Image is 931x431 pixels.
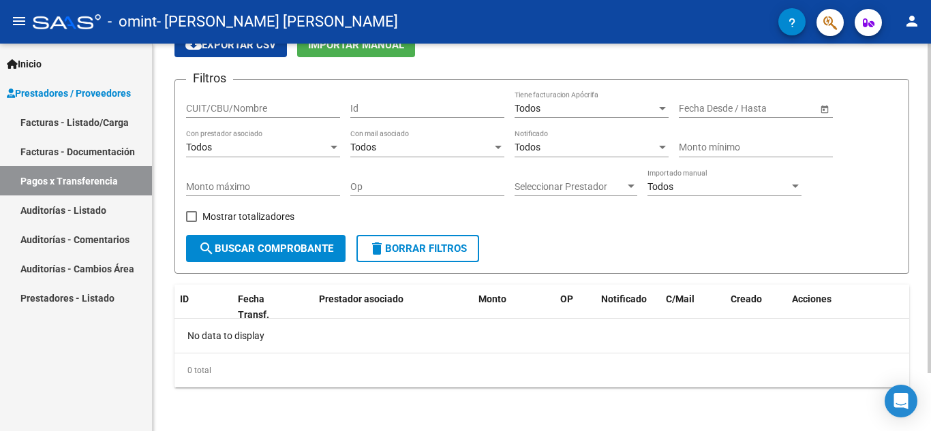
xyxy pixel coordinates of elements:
[174,32,287,57] button: Exportar CSV
[174,285,232,330] datatable-header-cell: ID
[308,39,404,51] span: Importar Manual
[180,293,189,304] span: ID
[904,13,920,29] mat-icon: person
[186,142,212,153] span: Todos
[185,36,202,52] mat-icon: cloud_download
[679,103,729,114] input: Fecha inicio
[478,293,506,304] span: Monto
[369,240,385,257] mat-icon: delete
[157,7,398,37] span: - [PERSON_NAME] [PERSON_NAME]
[725,285,787,330] datatable-header-cell: Creado
[314,285,473,330] datatable-header-cell: Prestador asociado
[885,385,917,417] div: Open Intercom Messenger
[198,240,215,257] mat-icon: search
[787,285,909,330] datatable-header-cell: Acciones
[350,142,376,153] span: Todos
[740,103,807,114] input: Fecha fin
[174,319,909,353] div: No data to display
[596,285,660,330] datatable-header-cell: Notificado
[108,7,157,37] span: - omint
[515,103,540,114] span: Todos
[7,86,131,101] span: Prestadores / Proveedores
[515,181,625,193] span: Seleccionar Prestador
[731,293,762,304] span: Creado
[601,293,647,304] span: Notificado
[473,285,555,330] datatable-header-cell: Monto
[660,285,725,330] datatable-header-cell: C/Mail
[560,293,573,304] span: OP
[7,57,42,71] span: Inicio
[198,242,333,255] span: Buscar Comprobante
[647,181,673,192] span: Todos
[792,293,831,304] span: Acciones
[11,13,27,29] mat-icon: menu
[666,293,695,304] span: C/Mail
[555,285,596,330] datatable-header-cell: OP
[186,69,233,88] h3: Filtros
[186,235,346,262] button: Buscar Comprobante
[817,101,831,116] button: Open calendar
[369,242,467,255] span: Borrar Filtros
[238,293,269,320] span: Fecha Transf.
[202,208,294,225] span: Mostrar totalizadores
[356,235,479,262] button: Borrar Filtros
[297,32,415,57] button: Importar Manual
[185,39,276,51] span: Exportar CSV
[319,293,403,304] span: Prestador asociado
[515,142,540,153] span: Todos
[232,285,294,330] datatable-header-cell: Fecha Transf.
[174,353,909,387] div: 0 total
